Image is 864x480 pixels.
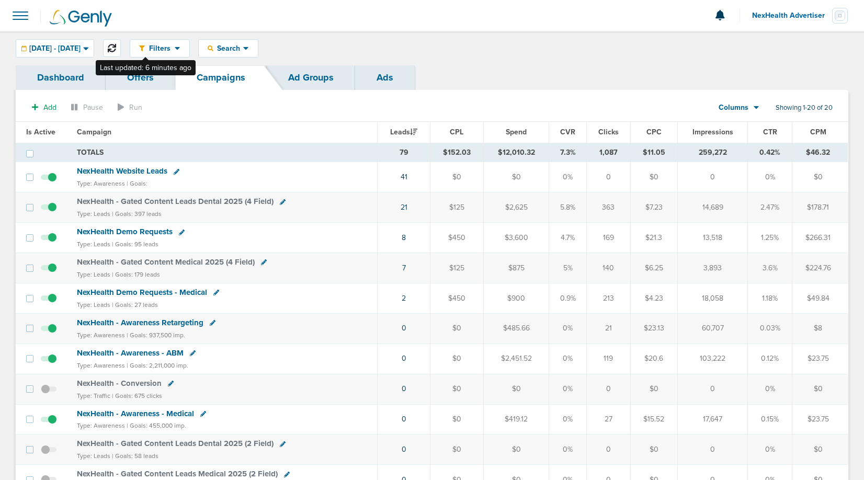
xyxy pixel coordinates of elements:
td: $20.6 [630,344,677,374]
td: $3,600 [483,223,549,253]
a: 21 [401,203,407,212]
small: Type: Leads [77,301,110,308]
td: $2,625 [483,192,549,223]
small: Type: Awareness [77,422,125,429]
span: NexHealth - Gated Content Leads Dental 2025 (4 Field) [77,197,274,206]
td: 4.7% [549,223,587,253]
span: Leads [390,128,417,136]
td: $12,010.32 [483,143,549,162]
span: NexHealth - Conversion [77,379,162,388]
td: $875 [483,253,549,283]
td: 0.9% [549,283,587,313]
td: 140 [587,253,631,283]
td: 0% [549,404,587,435]
a: 0 [402,445,406,454]
small: | Goals: 27 leads [112,301,158,308]
small: Type: Awareness [77,332,125,339]
small: Type: Traffic [77,392,110,399]
span: Clicks [598,128,619,136]
small: | Goals: 675 clicks [112,392,162,399]
td: 0% [549,162,587,192]
td: $46.32 [792,143,848,162]
td: 0.42% [748,143,792,162]
span: NexHealth Advertiser [752,12,832,19]
span: Add [43,103,56,112]
td: 1.25% [748,223,792,253]
td: 363 [587,192,631,223]
td: 1.18% [748,283,792,313]
small: | Goals: [127,180,147,187]
td: $125 [430,192,483,223]
td: 0.15% [748,404,792,435]
td: 213 [587,283,631,313]
small: | Goals: 179 leads [112,271,160,278]
button: Add [26,100,62,115]
td: $8 [792,313,848,344]
td: $0 [430,435,483,465]
td: $6.25 [630,253,677,283]
td: 169 [587,223,631,253]
span: Columns [719,102,748,113]
td: 0 [587,374,631,404]
td: 5% [549,253,587,283]
a: 0 [402,415,406,424]
td: $0 [483,435,549,465]
td: 3.6% [748,253,792,283]
td: $0 [792,374,848,404]
td: 2.47% [748,192,792,223]
span: Impressions [692,128,733,136]
td: TOTALS [71,143,378,162]
td: 119 [587,344,631,374]
small: | Goals: 455,000 imp. [127,422,186,429]
span: NexHealth - Gated Content Leads Medical 2025 (2 Field) [77,469,278,478]
span: Filters [145,44,175,53]
span: Search [213,44,243,53]
td: $900 [483,283,549,313]
a: Dashboard [16,65,106,90]
td: 0% [748,162,792,192]
a: 7 [402,264,406,272]
span: Campaign [77,128,111,136]
td: $266.31 [792,223,848,253]
small: | Goals: 58 leads [112,452,158,460]
div: Last updated: 6 minutes ago [96,60,196,75]
td: 0% [748,435,792,465]
td: 1,087 [587,143,631,162]
span: Showing 1-20 of 20 [776,104,833,112]
td: $7.23 [630,192,677,223]
span: NexHealth Demo Requests [77,227,173,236]
span: CPC [646,128,662,136]
td: $4.23 [630,283,677,313]
a: 0 [402,324,406,333]
td: $0 [792,162,848,192]
small: Type: Leads [77,241,110,248]
td: $21.3 [630,223,677,253]
td: $152.03 [430,143,483,162]
a: Campaigns [175,65,267,90]
td: 21 [587,313,631,344]
td: $23.13 [630,313,677,344]
td: $485.66 [483,313,549,344]
td: 0% [748,374,792,404]
span: NexHealth - Awareness - ABM [77,348,184,358]
small: Type: Leads [77,271,110,278]
small: | Goals: 2,211,000 imp. [127,362,188,369]
td: $224.76 [792,253,848,283]
td: 7.3% [549,143,587,162]
td: $11.05 [630,143,677,162]
a: Ads [355,65,415,90]
span: CVR [560,128,575,136]
span: CPL [450,128,463,136]
td: $125 [430,253,483,283]
td: $49.84 [792,283,848,313]
td: 0.03% [748,313,792,344]
span: Spend [506,128,527,136]
a: 2 [402,294,406,303]
a: 0 [402,384,406,393]
td: $178.71 [792,192,848,223]
td: $0 [630,162,677,192]
span: CPM [810,128,826,136]
small: | Goals: 937,500 imp. [127,332,185,339]
td: 0.12% [748,344,792,374]
td: 0% [549,313,587,344]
